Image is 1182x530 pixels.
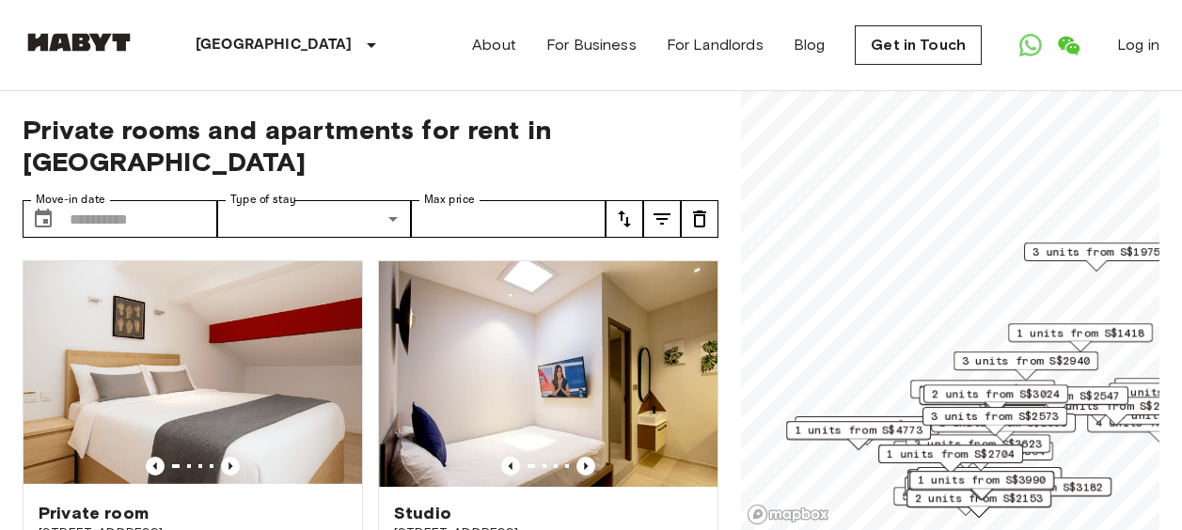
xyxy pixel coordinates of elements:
[932,385,1060,402] span: 2 units from S$3024
[953,351,1098,381] div: Map marker
[922,407,1067,436] div: Map marker
[379,261,717,487] img: Marketing picture of unit SG-01-110-033-001
[893,487,1038,516] div: Map marker
[919,381,1047,397] span: 3 units from S$1985
[786,421,931,450] div: Map marker
[23,114,718,178] span: Private rooms and apartments for rent in [GEOGRAPHIC_DATA]
[967,477,1111,507] div: Map marker
[902,488,1030,505] span: 5 units from S$1680
[931,408,1059,425] span: 3 units from S$2573
[910,380,1055,409] div: Map marker
[919,386,1070,415] div: Map marker
[908,442,1053,471] div: Map marker
[794,34,826,56] a: Blog
[795,416,939,445] div: Map marker
[923,384,1068,413] div: Map marker
[24,261,362,487] img: Marketing picture of unit SG-01-127-001-001
[1012,26,1049,64] a: Open WhatsApp
[424,192,475,208] label: Max price
[643,200,681,238] button: tune
[1117,34,1159,56] a: Log in
[905,476,1049,506] div: Map marker
[992,387,1120,404] span: 1 units from S$2547
[803,417,931,434] span: 1 units from S$4196
[221,457,240,475] button: Previous image
[546,34,637,56] a: For Business
[39,502,149,524] span: Private room
[906,489,1051,518] div: Map marker
[931,413,1076,443] div: Map marker
[975,478,1103,495] span: 1 units from S$3182
[472,34,516,56] a: About
[1008,323,1153,352] div: Map marker
[795,422,922,439] span: 1 units from S$4773
[667,34,764,56] a: For Landlords
[887,445,1015,462] span: 1 units from S$2704
[146,457,165,475] button: Previous image
[36,192,105,208] label: Move-in date
[914,435,1042,452] span: 3 units from S$3623
[747,504,829,525] a: Mapbox logo
[909,471,1054,500] div: Map marker
[1017,324,1144,341] span: 1 units from S$1418
[576,457,595,475] button: Previous image
[24,200,62,238] button: Choose date
[230,192,296,208] label: Type of stay
[681,200,718,238] button: tune
[394,502,451,524] span: Studio
[878,444,1023,474] div: Map marker
[918,472,1046,489] span: 1 units from S$3990
[962,352,1090,369] span: 3 units from S$2940
[1049,26,1087,64] a: Open WeChat
[1024,242,1169,272] div: Map marker
[907,471,1052,500] div: Map marker
[23,33,135,52] img: Habyt
[1032,243,1160,260] span: 3 units from S$1975
[606,200,643,238] button: tune
[501,457,520,475] button: Previous image
[196,34,353,56] p: [GEOGRAPHIC_DATA]
[984,386,1128,415] div: Map marker
[917,467,1062,496] div: Map marker
[906,434,1050,463] div: Map marker
[855,25,982,65] a: Get in Touch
